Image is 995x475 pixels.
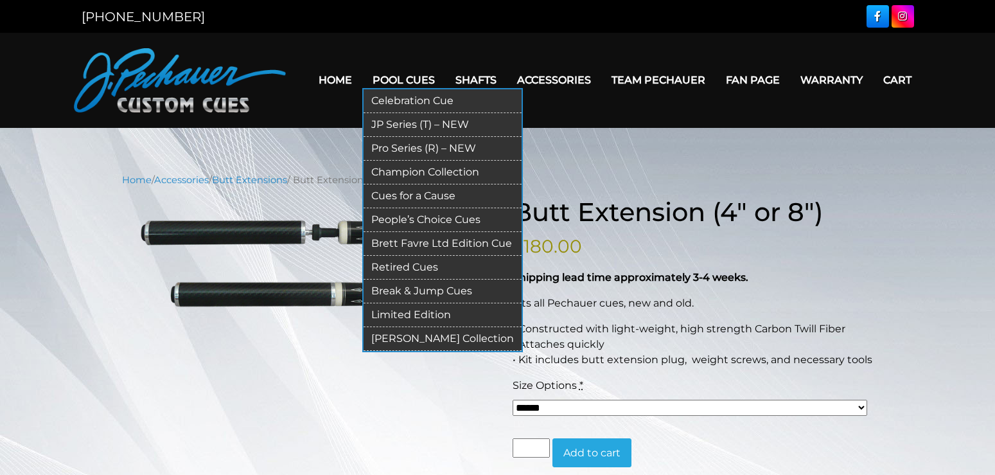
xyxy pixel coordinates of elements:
a: Cart [873,64,922,96]
a: JP Series (T) – NEW [364,113,522,137]
a: Cues for a Cause [364,184,522,208]
input: Product quantity [513,438,550,458]
a: Butt Extensions [212,174,287,186]
h1: Butt Extension (4″ or 8″) [513,197,874,228]
a: Shafts [445,64,507,96]
img: Pechauer Custom Cues [74,48,286,112]
a: Limited Edition [364,303,522,327]
a: Home [308,64,362,96]
a: [PERSON_NAME] Collection [364,327,522,351]
a: Champion Collection [364,161,522,184]
a: Pool Cues [362,64,445,96]
a: Team Pechauer [601,64,716,96]
a: Retired Cues [364,256,522,280]
a: [PHONE_NUMBER] [82,9,205,24]
button: Add to cart [552,438,631,468]
a: Fan Page [716,64,790,96]
abbr: required [579,379,583,391]
a: Break & Jump Cues [364,280,522,303]
a: Accessories [154,174,209,186]
a: Accessories [507,64,601,96]
a: Celebration Cue [364,89,522,113]
p: • Constructed with light-weight, high strength Carbon Twill Fiber • Attaches quickly • Kit includ... [513,321,874,368]
img: 8 Butt Extension [122,213,483,313]
strong: Shipping lead time approximately 3-4 weeks. [513,271,748,283]
a: Pro Series (R) – NEW [364,137,522,161]
p: Fits all Pechauer cues, new and old. [513,296,874,311]
a: People’s Choice Cues [364,208,522,232]
bdi: 180.00 [513,235,582,257]
a: Warranty [790,64,873,96]
span: Size Options [513,379,577,391]
nav: Breadcrumb [122,173,874,187]
a: Home [122,174,152,186]
a: Brett Favre Ltd Edition Cue [364,232,522,256]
